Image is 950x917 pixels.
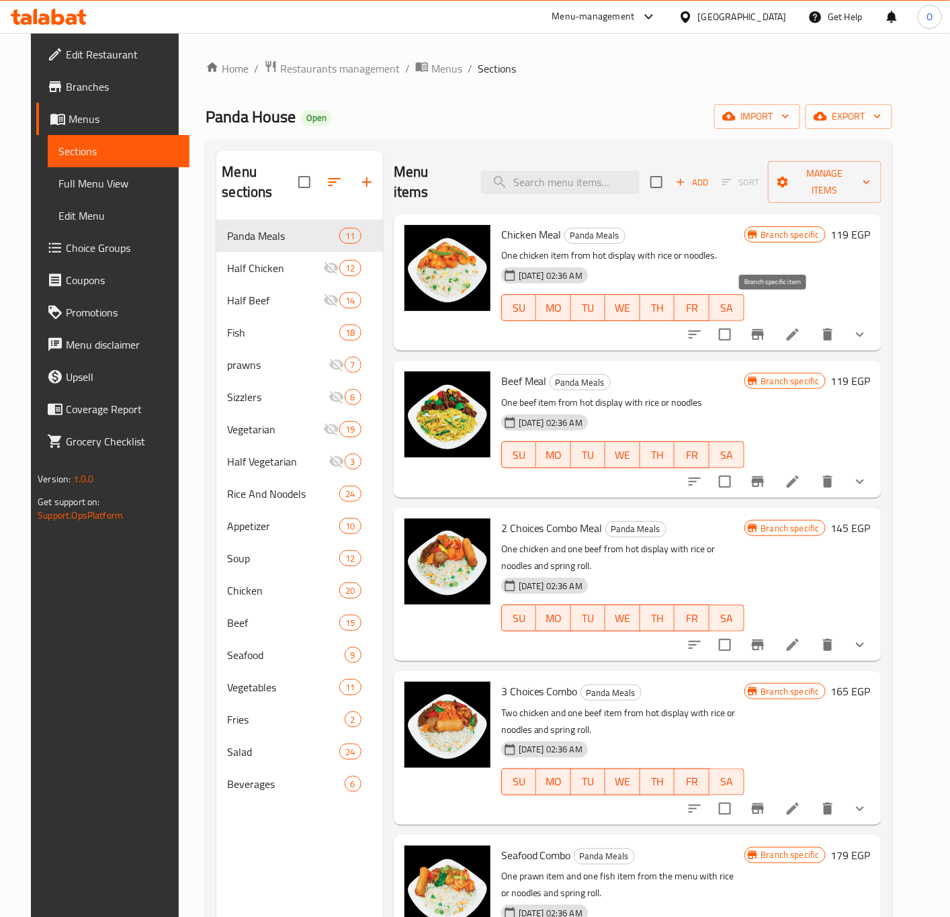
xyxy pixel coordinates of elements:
button: SA [709,605,744,631]
div: Soup [227,550,339,566]
div: Fries2 [216,703,382,736]
span: 12 [340,552,360,565]
button: show more [844,318,876,351]
svg: Inactive section [329,389,345,405]
button: delete [812,318,844,351]
span: Half Beef [227,292,323,308]
span: MO [542,609,566,628]
span: Branches [66,79,179,95]
p: One chicken item from hot display with rice or noodles. [501,247,744,264]
span: SU [507,445,531,465]
button: TU [571,605,606,631]
div: Rice And Noodels [227,486,339,502]
span: Select all sections [290,168,318,196]
p: One prawn item and one fish item from the menu with rice or noodles and spring roll. [501,868,744,902]
span: WE [611,772,635,791]
span: [DATE] 02:36 AM [513,417,588,429]
span: Branch specific [756,685,825,698]
span: 2 [345,713,361,726]
img: Beef Meal [404,372,490,457]
span: Open [301,112,332,124]
span: Version: [38,470,71,488]
button: TH [640,294,675,321]
button: SA [709,441,744,468]
span: Panda House [206,101,296,132]
nav: Menu sections [216,214,382,805]
div: Panda Meals [550,374,611,390]
span: 24 [340,746,360,758]
h2: Menu items [394,162,465,202]
button: TH [640,769,675,795]
div: Sizzlers6 [216,381,382,413]
button: WE [605,441,640,468]
span: FR [680,298,704,318]
a: Branches [36,71,189,103]
div: Open [301,110,332,126]
span: TU [576,772,601,791]
svg: Show Choices [852,326,868,343]
span: Get support on: [38,493,99,511]
h6: 119 EGP [831,372,871,390]
span: Salad [227,744,339,760]
span: Upsell [66,369,179,385]
span: Edit Menu [58,208,179,224]
p: Two chicken and one beef item from hot display with rice or noodles and spring roll. [501,705,744,738]
div: items [339,518,361,534]
span: Promotions [66,304,179,320]
span: Vegetarian [227,421,323,437]
div: Vegetables [227,679,339,695]
div: Chicken20 [216,574,382,607]
img: 2 Choices Combo Meal [404,519,490,605]
div: Panda Meals [227,228,339,244]
div: items [339,550,361,566]
span: TH [646,772,670,791]
div: Fish [227,324,339,341]
button: delete [812,466,844,498]
div: items [339,228,361,244]
span: SA [715,445,739,465]
span: TU [576,609,601,628]
span: WE [611,298,635,318]
span: SU [507,772,531,791]
div: items [345,711,361,728]
a: Grocery Checklist [36,425,189,457]
span: FR [680,609,704,628]
span: SU [507,298,531,318]
button: Branch-specific-item [742,629,774,661]
button: show more [844,629,876,661]
span: Menus [431,60,462,77]
div: Beef [227,615,339,631]
span: Chicken Meal [501,224,562,245]
svg: Show Choices [852,801,868,817]
button: FR [675,441,709,468]
li: / [254,60,259,77]
div: Seafood9 [216,639,382,671]
a: Coverage Report [36,393,189,425]
div: items [339,260,361,276]
button: Add section [351,166,383,198]
a: Menu disclaimer [36,329,189,361]
button: SU [501,441,536,468]
div: Salad24 [216,736,382,768]
div: items [345,453,361,470]
button: TU [571,294,606,321]
span: Seafood [227,647,344,663]
a: Edit menu item [785,474,801,490]
span: MO [542,772,566,791]
span: import [725,108,789,125]
span: Panda Meals [606,521,666,537]
span: Select to update [711,468,739,496]
button: sort-choices [679,793,711,825]
span: Beverages [227,776,344,792]
button: TU [571,441,606,468]
span: Seafood Combo [501,845,571,865]
span: 18 [340,326,360,339]
div: Vegetarian19 [216,413,382,445]
span: Sections [58,143,179,159]
span: Appetizer [227,518,339,534]
svg: Inactive section [329,453,345,470]
span: Coupons [66,272,179,288]
button: WE [605,605,640,631]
